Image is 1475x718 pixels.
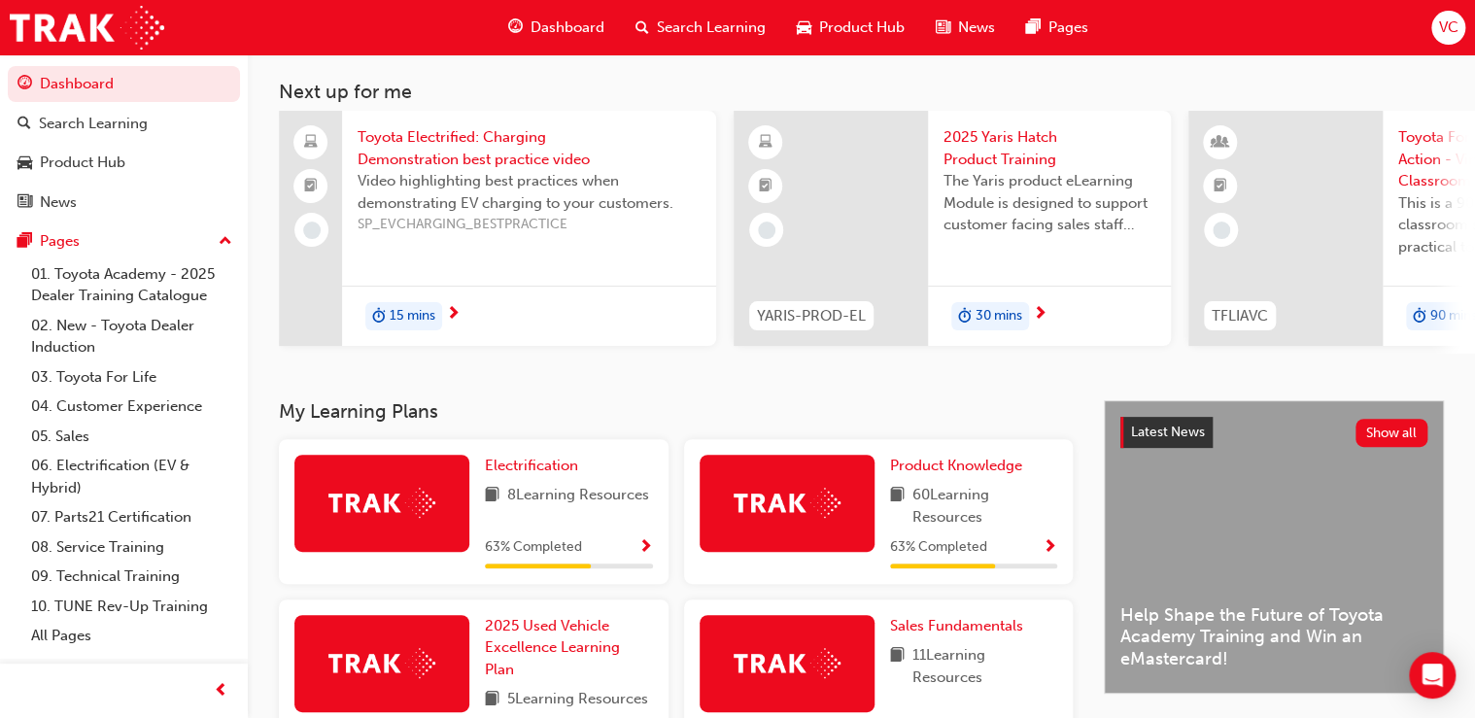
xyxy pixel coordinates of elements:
[328,488,435,518] img: Trak
[890,617,1023,634] span: Sales Fundamentals
[1431,11,1465,45] button: VC
[23,311,240,362] a: 02. New - Toyota Dealer Induction
[485,617,620,678] span: 2025 Used Vehicle Excellence Learning Plan
[759,174,772,199] span: booktick-icon
[372,304,386,329] span: duration-icon
[1131,424,1205,440] span: Latest News
[328,648,435,678] img: Trak
[507,484,649,508] span: 8 Learning Resources
[1438,17,1458,39] span: VC
[485,615,653,681] a: 2025 Used Vehicle Excellence Learning Plan
[958,17,995,39] span: News
[1214,130,1227,155] span: learningResourceType_INSTRUCTOR_LED-icon
[890,484,905,528] span: book-icon
[485,455,586,477] a: Electrification
[781,8,920,48] a: car-iconProduct Hub
[1043,539,1057,557] span: Show Progress
[248,81,1475,103] h3: Next up for me
[734,648,840,678] img: Trak
[40,152,125,174] div: Product Hub
[890,615,1031,637] a: Sales Fundamentals
[358,214,701,236] span: SP_EVCHARGING_BESTPRACTICE
[23,562,240,592] a: 09. Technical Training
[1213,222,1230,239] span: learningRecordVerb_NONE-icon
[638,535,653,560] button: Show Progress
[1120,417,1427,448] a: Latest NewsShow all
[508,16,523,40] span: guage-icon
[1104,400,1444,694] a: Latest NewsShow allHelp Shape the Future of Toyota Academy Training and Win an eMastercard!
[912,484,1058,528] span: 60 Learning Resources
[759,130,772,155] span: learningResourceType_ELEARNING-icon
[958,304,972,329] span: duration-icon
[485,457,578,474] span: Electrification
[890,536,987,559] span: 63 % Completed
[358,170,701,214] span: Video highlighting best practices when demonstrating EV charging to your customers.
[8,66,240,102] a: Dashboard
[17,116,31,133] span: search-icon
[10,6,164,50] img: Trak
[8,223,240,259] button: Pages
[279,111,716,346] a: Toyota Electrified: Charging Demonstration best practice videoVideo highlighting best practices w...
[943,126,1155,170] span: 2025 Yaris Hatch Product Training
[1212,305,1268,327] span: TFLIAVC
[214,679,228,703] span: prev-icon
[303,222,321,239] span: learningRecordVerb_NONE-icon
[485,484,499,508] span: book-icon
[23,422,240,452] a: 05. Sales
[920,8,1011,48] a: news-iconNews
[635,16,649,40] span: search-icon
[40,191,77,214] div: News
[279,400,1073,423] h3: My Learning Plans
[40,230,80,253] div: Pages
[17,233,32,251] span: pages-icon
[23,362,240,393] a: 03. Toyota For Life
[936,16,950,40] span: news-icon
[1214,174,1227,199] span: booktick-icon
[17,76,32,93] span: guage-icon
[493,8,620,48] a: guage-iconDashboard
[1409,652,1456,699] div: Open Intercom Messenger
[531,17,604,39] span: Dashboard
[819,17,905,39] span: Product Hub
[1120,604,1427,670] span: Help Shape the Future of Toyota Academy Training and Win an eMastercard!
[1048,17,1088,39] span: Pages
[23,451,240,502] a: 06. Electrification (EV & Hybrid)
[1355,419,1428,447] button: Show all
[620,8,781,48] a: search-iconSearch Learning
[23,392,240,422] a: 04. Customer Experience
[657,17,766,39] span: Search Learning
[23,532,240,563] a: 08. Service Training
[734,111,1171,346] a: YARIS-PROD-EL2025 Yaris Hatch Product TrainingThe Yaris product eLearning Module is designed to s...
[1011,8,1104,48] a: pages-iconPages
[890,457,1022,474] span: Product Knowledge
[8,145,240,181] a: Product Hub
[485,688,499,712] span: book-icon
[8,106,240,142] a: Search Learning
[1033,306,1047,324] span: next-icon
[39,113,148,135] div: Search Learning
[757,305,866,327] span: YARIS-PROD-EL
[1043,535,1057,560] button: Show Progress
[17,154,32,172] span: car-icon
[912,644,1058,688] span: 11 Learning Resources
[797,16,811,40] span: car-icon
[638,539,653,557] span: Show Progress
[1413,304,1426,329] span: duration-icon
[304,174,318,199] span: booktick-icon
[17,194,32,212] span: news-icon
[890,644,905,688] span: book-icon
[23,621,240,651] a: All Pages
[23,592,240,622] a: 10. TUNE Rev-Up Training
[734,488,840,518] img: Trak
[485,536,582,559] span: 63 % Completed
[1026,16,1041,40] span: pages-icon
[943,170,1155,236] span: The Yaris product eLearning Module is designed to support customer facing sales staff with introd...
[446,306,461,324] span: next-icon
[8,185,240,221] a: News
[890,455,1030,477] a: Product Knowledge
[358,126,701,170] span: Toyota Electrified: Charging Demonstration best practice video
[8,62,240,223] button: DashboardSearch LearningProduct HubNews
[23,259,240,311] a: 01. Toyota Academy - 2025 Dealer Training Catalogue
[976,305,1022,327] span: 30 mins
